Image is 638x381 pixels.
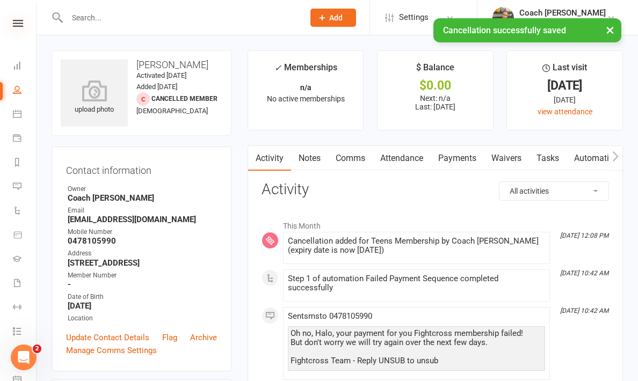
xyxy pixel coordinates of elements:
time: Added [DATE] [136,83,177,91]
div: Owner [68,184,217,194]
div: Coach [PERSON_NAME] [519,8,606,18]
div: Email [68,206,217,216]
a: Attendance [373,146,431,171]
a: Notes [291,146,328,171]
span: Settings [399,5,429,30]
h3: Activity [262,181,609,198]
div: [DATE] [517,80,613,91]
button: Add [310,9,356,27]
a: Manage Comms Settings [66,344,157,357]
a: Calendar [13,103,37,127]
a: Payments [431,146,484,171]
div: upload photo [61,80,128,115]
iframe: Intercom live chat [11,345,37,370]
div: $0.00 [387,80,483,91]
h3: Contact information [66,161,217,176]
div: Memberships [274,61,337,80]
a: Product Sales [13,224,37,248]
span: Cancelled member [151,95,218,102]
div: Location [68,313,217,324]
a: Activity [248,146,291,171]
div: Cancellation successfully saved [433,18,621,42]
div: Member Number [68,270,217,281]
a: Tasks [529,146,567,171]
strong: 0478105990 [68,236,217,246]
span: Add [329,13,343,22]
i: [DATE] 12:08 PM [560,232,608,239]
div: $ Balance [416,61,454,80]
i: ✓ [274,63,281,73]
p: Next: n/a Last: [DATE] [387,94,483,111]
div: Last visit [542,61,587,80]
a: Archive [190,331,217,344]
a: People [13,79,37,103]
span: 2 [33,345,41,353]
time: Activated [DATE] [136,71,186,79]
div: Step 1 of automation Failed Payment Sequence completed successfully [288,274,545,292]
strong: - [68,280,217,289]
div: [DATE] [517,94,613,106]
div: Mobile Number [68,227,217,237]
img: thumb_image1623694743.png [492,7,514,28]
strong: n/a [300,83,311,92]
span: [DEMOGRAPHIC_DATA] [136,107,208,115]
a: Flag [162,331,177,344]
i: [DATE] 10:42 AM [560,307,608,314]
a: Comms [328,146,373,171]
i: [DATE] 10:42 AM [560,269,608,277]
a: view attendance [538,107,592,116]
a: Dashboard [13,55,37,79]
div: Oh no, Halo, your payment for you Fightcross membership failed! But don't worry we will try again... [291,329,542,365]
div: Date of Birth [68,292,217,302]
input: Search... [64,10,296,25]
h3: [PERSON_NAME] [61,60,222,70]
strong: [DATE] [68,301,217,311]
div: Address [68,248,217,259]
a: Reports [13,151,37,175]
div: Cancellation added for Teens Membership by Coach [PERSON_NAME] (expiry date is now [DATE]) [288,237,545,255]
strong: [STREET_ADDRESS] [68,258,217,268]
span: No active memberships [267,94,345,103]
strong: Coach [PERSON_NAME] [68,193,217,203]
span: Sent sms to 0478105990 [288,311,372,321]
button: × [600,18,620,41]
a: Automations [567,146,630,171]
div: Fightcross MMA & Fitness [519,18,606,27]
a: Update Contact Details [66,331,149,344]
li: This Month [262,215,609,232]
a: Payments [13,127,37,151]
strong: [EMAIL_ADDRESS][DOMAIN_NAME] [68,215,217,224]
a: Waivers [484,146,529,171]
